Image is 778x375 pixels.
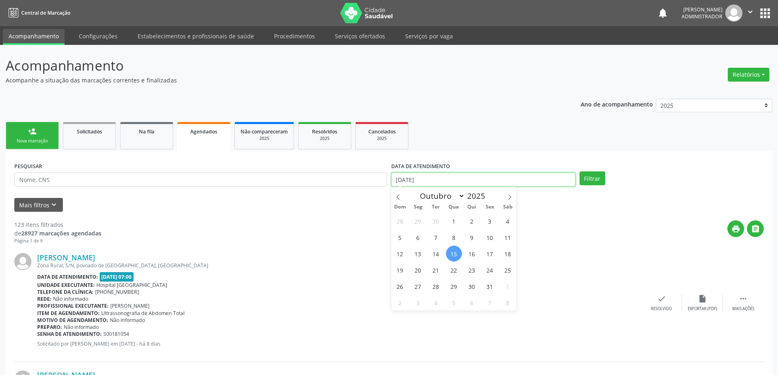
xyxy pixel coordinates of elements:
div: Mais ações [732,306,754,312]
div: Resolvido [651,306,672,312]
span: Outubro 6, 2025 [410,229,426,245]
span: Outubro 9, 2025 [464,229,480,245]
span: Na fila [139,128,154,135]
span: Outubro 17, 2025 [482,246,498,262]
b: Motivo de agendamento: [37,317,108,324]
span: Outubro 7, 2025 [428,229,444,245]
button: Relatórios [728,68,769,82]
b: Profissional executante: [37,302,109,309]
a: Central de Marcação [6,6,70,20]
p: Solicitado por [PERSON_NAME] em [DATE] - há 8 dias [37,340,641,347]
span: Seg [409,204,427,210]
div: Zona Rural, S/N, povoado de [GEOGRAPHIC_DATA], [GEOGRAPHIC_DATA] [37,262,641,269]
i: keyboard_arrow_down [49,200,58,209]
span: Resolvidos [312,128,337,135]
input: Year [465,191,492,201]
span: Outubro 27, 2025 [410,278,426,294]
span: Novembro 6, 2025 [464,295,480,311]
i:  [739,294,748,303]
span: S00181054 [103,331,129,337]
span: Sex [481,204,499,210]
select: Month [416,190,465,202]
b: Preparo: [37,324,62,331]
a: Acompanhamento [3,29,65,45]
div: Exportar (PDF) [688,306,717,312]
span: Outubro 13, 2025 [410,246,426,262]
p: Acompanhe a situação das marcações correntes e finalizadas [6,76,542,84]
input: Nome, CNS [14,173,387,186]
span: Outubro 22, 2025 [446,262,462,278]
span: Outubro 15, 2025 [446,246,462,262]
div: [PERSON_NAME] [682,6,722,13]
span: Outubro 11, 2025 [500,229,516,245]
span: Outubro 24, 2025 [482,262,498,278]
span: Novembro 8, 2025 [500,295,516,311]
span: Setembro 30, 2025 [428,213,444,229]
span: Outubro 21, 2025 [428,262,444,278]
span: Sáb [499,204,517,210]
span: Central de Marcação [21,9,70,16]
button: apps [758,6,772,20]
span: Cancelados [368,128,396,135]
span: Hospital [GEOGRAPHIC_DATA] [96,282,167,288]
span: Não informado [110,317,145,324]
i:  [746,7,755,16]
span: Setembro 28, 2025 [392,213,408,229]
p: Ano de acompanhamento [581,99,653,109]
a: Serviços ofertados [329,29,391,43]
span: [PHONE_NUMBER] [95,288,139,295]
span: Agendados [190,128,217,135]
i:  [751,224,760,233]
a: Procedimentos [268,29,321,43]
span: Solicitados [77,128,102,135]
img: img [14,253,31,270]
span: Novembro 2, 2025 [392,295,408,311]
span: Não informado [64,324,99,331]
span: Não compareceram [241,128,288,135]
b: Senha de atendimento: [37,331,102,337]
a: [PERSON_NAME] [37,253,95,262]
p: Acompanhamento [6,55,542,76]
b: Item de agendamento: [37,310,100,317]
div: Página 1 de 9 [14,237,101,244]
b: Data de atendimento: [37,273,98,280]
div: Nova marcação [12,138,53,144]
span: Outubro 20, 2025 [410,262,426,278]
span: Novembro 1, 2025 [500,278,516,294]
a: Estabelecimentos e profissionais de saúde [132,29,260,43]
span: Outubro 18, 2025 [500,246,516,262]
div: de [14,229,101,237]
span: Outubro 31, 2025 [482,278,498,294]
div: 2025 [241,135,288,142]
span: Não informado [53,295,88,302]
span: Outubro 3, 2025 [482,213,498,229]
button:  [747,220,764,237]
span: Novembro 3, 2025 [410,295,426,311]
div: 2025 [361,135,402,142]
div: 2025 [304,135,345,142]
span: Setembro 29, 2025 [410,213,426,229]
button: notifications [657,7,669,19]
span: Outubro 5, 2025 [392,229,408,245]
span: Outubro 19, 2025 [392,262,408,278]
span: Outubro 14, 2025 [428,246,444,262]
span: Outubro 23, 2025 [464,262,480,278]
span: Outubro 16, 2025 [464,246,480,262]
button: Filtrar [580,171,605,185]
i: insert_drive_file [698,294,707,303]
span: Outubro 8, 2025 [446,229,462,245]
span: Outubro 4, 2025 [500,213,516,229]
span: Outubro 30, 2025 [464,278,480,294]
span: Outubro 25, 2025 [500,262,516,278]
span: [PERSON_NAME] [110,302,149,309]
span: Outubro 12, 2025 [392,246,408,262]
img: img [725,4,742,22]
span: Qui [463,204,481,210]
a: Serviços por vaga [399,29,459,43]
label: DATA DE ATENDIMENTO [391,160,450,173]
b: Rede: [37,295,51,302]
span: Administrador [682,13,722,20]
button:  [742,4,758,22]
span: Novembro 5, 2025 [446,295,462,311]
span: Novembro 4, 2025 [428,295,444,311]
